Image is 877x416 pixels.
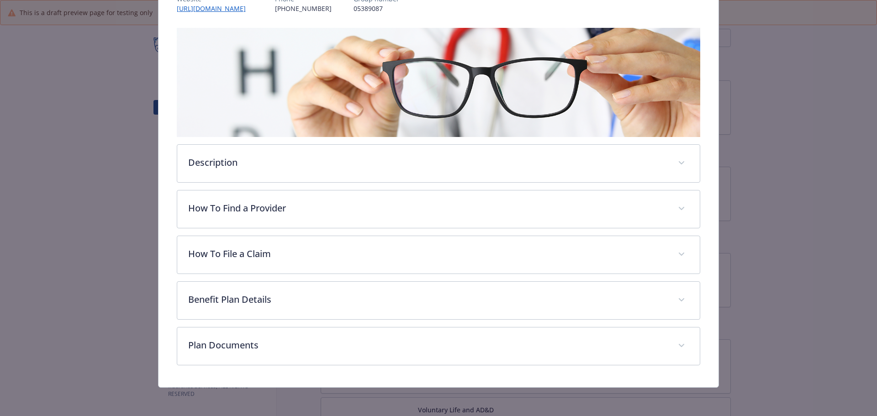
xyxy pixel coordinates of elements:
div: Plan Documents [177,327,700,365]
p: Benefit Plan Details [188,293,667,306]
div: Description [177,145,700,182]
p: How To File a Claim [188,247,667,261]
img: banner [177,28,701,137]
div: Benefit Plan Details [177,282,700,319]
div: How To Find a Provider [177,190,700,228]
p: [PHONE_NUMBER] [275,4,332,13]
p: 05389087 [354,4,399,13]
p: How To Find a Provider [188,201,667,215]
p: Plan Documents [188,338,667,352]
a: [URL][DOMAIN_NAME] [177,4,253,13]
p: Description [188,156,667,169]
div: How To File a Claim [177,236,700,274]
